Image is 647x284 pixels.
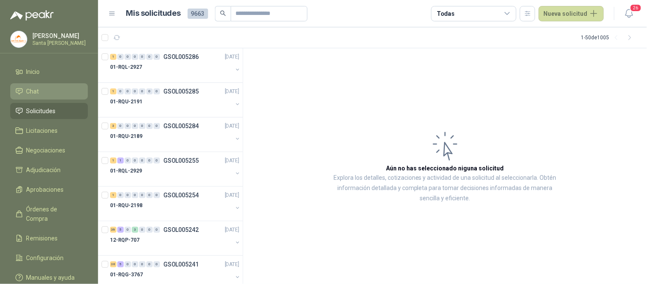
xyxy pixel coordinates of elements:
div: 0 [132,158,138,164]
div: 0 [146,261,153,267]
a: 1 0 0 0 0 0 0 GSOL005254[DATE] 01-RQU-2198 [110,190,241,217]
p: [DATE] [225,53,239,61]
div: 0 [139,261,145,267]
span: 26 [630,4,642,12]
div: 0 [154,192,160,198]
a: Negociaciones [10,142,88,158]
div: Todas [437,9,455,18]
p: GSOL005286 [163,54,199,60]
div: 0 [139,123,145,129]
p: [DATE] [225,122,239,130]
div: 0 [117,123,124,129]
span: Solicitudes [26,106,56,116]
div: 0 [139,227,145,233]
a: 3 0 0 0 0 0 0 GSOL005284[DATE] 01-RQU-2189 [110,121,241,148]
div: 0 [154,261,160,267]
div: 1 [110,54,116,60]
div: 0 [125,158,131,164]
p: 01-RQU-2189 [110,132,142,141]
div: 1 [110,192,116,198]
span: Adjudicación [26,165,61,175]
div: 0 [154,227,160,233]
span: Órdenes de Compra [26,205,80,223]
span: 9663 [188,9,208,19]
a: 1 0 0 0 0 0 0 GSOL005285[DATE] 01-RQU-2191 [110,86,241,114]
a: Aprobaciones [10,182,88,198]
div: 5 [117,227,124,233]
div: 0 [139,88,145,94]
div: 0 [139,54,145,60]
h3: Aún no has seleccionado niguna solicitud [386,164,504,173]
div: 0 [146,158,153,164]
span: search [220,10,226,16]
p: [DATE] [225,226,239,234]
div: 0 [146,123,153,129]
div: 0 [146,88,153,94]
a: Configuración [10,250,88,266]
p: Santa [PERSON_NAME] [32,41,86,46]
a: 36 5 0 3 0 0 0 GSOL005242[DATE] 12-RQP-707 [110,225,241,252]
div: 0 [146,227,153,233]
a: Solicitudes [10,103,88,119]
p: 01-RQL-2927 [110,63,142,71]
button: 26 [621,6,637,21]
p: Explora los detalles, cotizaciones y actividad de una solicitud al seleccionarla. Obtén informaci... [328,173,562,204]
a: Órdenes de Compra [10,201,88,227]
a: Remisiones [10,230,88,246]
p: GSOL005241 [163,261,199,267]
div: 0 [117,192,124,198]
a: Inicio [10,64,88,80]
p: [DATE] [225,191,239,199]
p: GSOL005285 [163,88,199,94]
p: [DATE] [225,88,239,96]
div: 0 [154,54,160,60]
span: Aprobaciones [26,185,64,194]
span: Licitaciones [26,126,58,135]
div: 0 [125,261,131,267]
p: GSOL005254 [163,192,199,198]
a: 1 0 0 0 0 0 0 GSOL005286[DATE] 01-RQL-2927 [110,52,241,79]
span: Inicio [26,67,40,76]
p: GSOL005255 [163,158,199,164]
div: 0 [125,54,131,60]
div: 0 [125,123,131,129]
p: 01-RQG-3767 [110,271,143,279]
span: Configuración [26,253,64,263]
p: 01-RQL-2929 [110,167,142,175]
div: 0 [139,158,145,164]
div: 0 [117,88,124,94]
p: [PERSON_NAME] [32,33,86,39]
a: Adjudicación [10,162,88,178]
div: 0 [132,261,138,267]
div: 3 [132,227,138,233]
div: 0 [132,192,138,198]
p: GSOL005242 [163,227,199,233]
div: 0 [125,192,131,198]
img: Logo peakr [10,10,54,20]
div: 0 [154,158,160,164]
a: Licitaciones [10,123,88,139]
div: 5 [117,261,124,267]
div: 0 [125,227,131,233]
div: 1 [117,158,124,164]
a: 1 1 0 0 0 0 0 GSOL005255[DATE] 01-RQL-2929 [110,155,241,183]
button: Nueva solicitud [539,6,604,21]
p: 12-RQP-707 [110,236,139,244]
div: 0 [132,123,138,129]
div: 0 [146,54,153,60]
span: Manuales y ayuda [26,273,75,282]
p: GSOL005284 [163,123,199,129]
div: 1 [110,158,116,164]
div: 0 [117,54,124,60]
a: Chat [10,83,88,100]
p: [DATE] [225,157,239,165]
div: 1 [110,88,116,94]
div: 0 [154,88,160,94]
span: Chat [26,87,39,96]
p: 01-RQU-2198 [110,202,142,210]
div: 38 [110,261,116,267]
div: 0 [132,88,138,94]
span: Remisiones [26,234,58,243]
div: 3 [110,123,116,129]
span: Negociaciones [26,146,66,155]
